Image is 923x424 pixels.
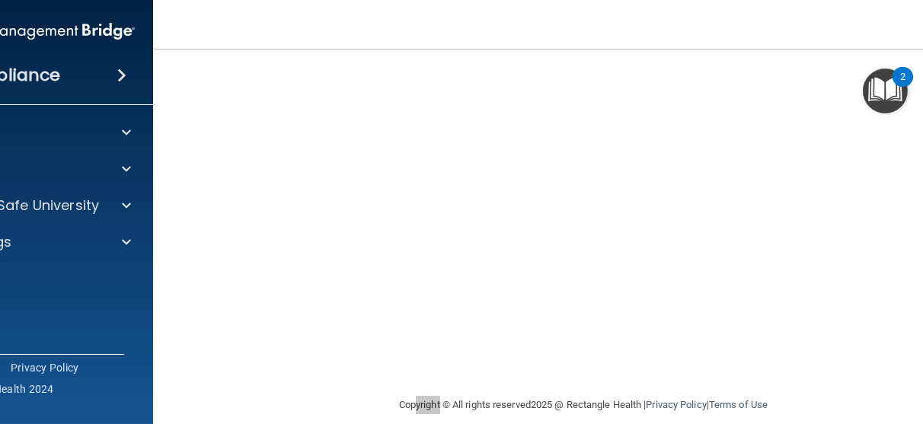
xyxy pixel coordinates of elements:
a: Privacy Policy [11,360,79,375]
a: Terms of Use [709,399,768,410]
a: Privacy Policy [646,399,706,410]
iframe: Drift Widget Chat Controller [847,319,905,377]
button: Open Resource Center, 2 new notifications [863,69,908,113]
div: 2 [900,77,905,97]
